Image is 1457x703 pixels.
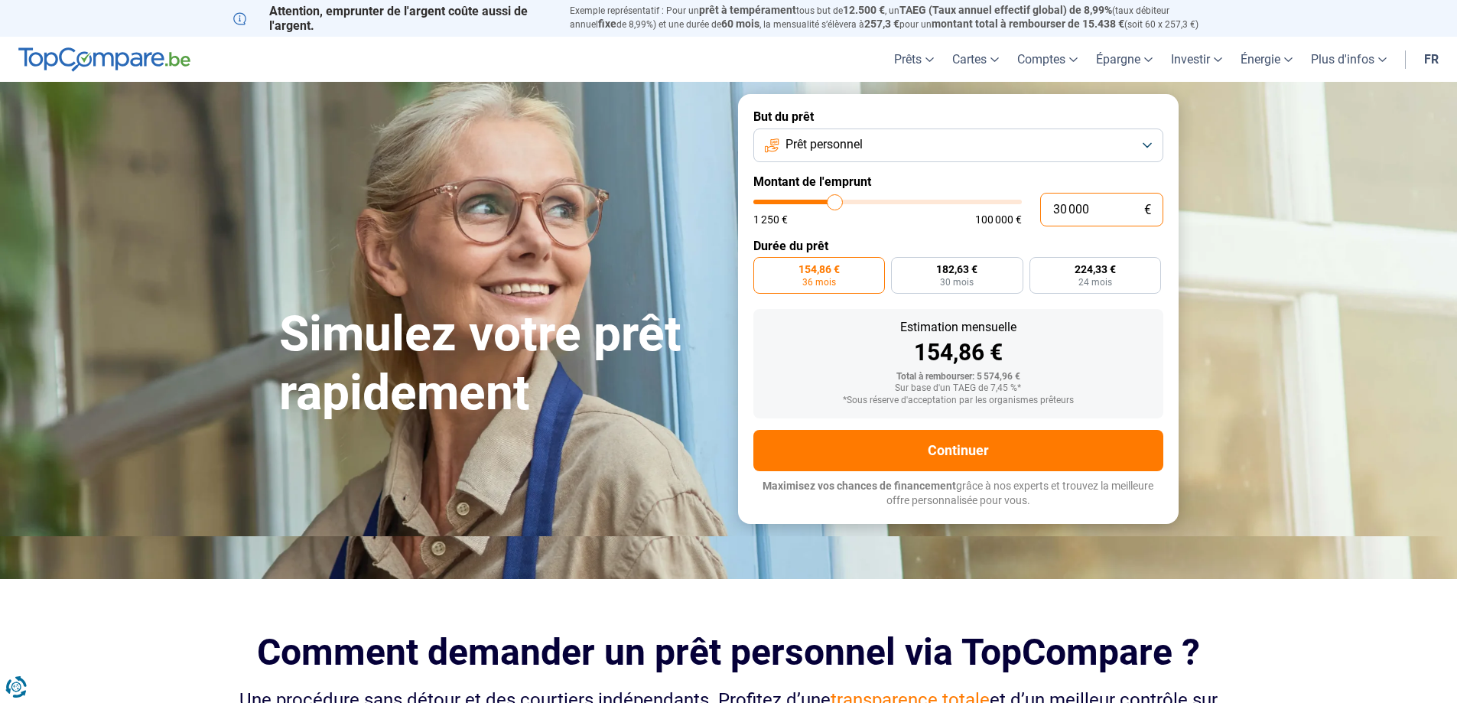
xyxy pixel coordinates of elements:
[943,37,1008,82] a: Cartes
[753,430,1163,471] button: Continuer
[699,4,796,16] span: prêt à tempérament
[766,321,1151,334] div: Estimation mensuelle
[864,18,899,30] span: 257,3 €
[233,4,551,33] p: Attention, emprunter de l'argent coûte aussi de l'argent.
[753,479,1163,509] p: grâce à nos experts et trouvez la meilleure offre personnalisée pour vous.
[936,264,977,275] span: 182,63 €
[570,4,1224,31] p: Exemple représentatif : Pour un tous but de , un (taux débiteur annuel de 8,99%) et une durée de ...
[899,4,1112,16] span: TAEG (Taux annuel effectif global) de 8,99%
[1078,278,1112,287] span: 24 mois
[753,109,1163,124] label: But du prêt
[1162,37,1231,82] a: Investir
[1231,37,1302,82] a: Énergie
[1008,37,1087,82] a: Comptes
[753,214,788,225] span: 1 250 €
[279,305,720,423] h1: Simulez votre prêt rapidement
[885,37,943,82] a: Prêts
[932,18,1124,30] span: montant total à rembourser de 15.438 €
[798,264,840,275] span: 154,86 €
[940,278,974,287] span: 30 mois
[721,18,759,30] span: 60 mois
[843,4,885,16] span: 12.500 €
[1302,37,1396,82] a: Plus d'infos
[763,480,956,492] span: Maximisez vos chances de financement
[1415,37,1448,82] a: fr
[766,372,1151,382] div: Total à rembourser: 5 574,96 €
[1144,203,1151,216] span: €
[1075,264,1116,275] span: 224,33 €
[785,136,863,153] span: Prêt personnel
[598,18,616,30] span: fixe
[753,174,1163,189] label: Montant de l'emprunt
[766,383,1151,394] div: Sur base d'un TAEG de 7,45 %*
[1087,37,1162,82] a: Épargne
[18,47,190,72] img: TopCompare
[233,631,1224,673] h2: Comment demander un prêt personnel via TopCompare ?
[802,278,836,287] span: 36 mois
[753,129,1163,162] button: Prêt personnel
[766,341,1151,364] div: 154,86 €
[975,214,1022,225] span: 100 000 €
[766,395,1151,406] div: *Sous réserve d'acceptation par les organismes prêteurs
[753,239,1163,253] label: Durée du prêt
